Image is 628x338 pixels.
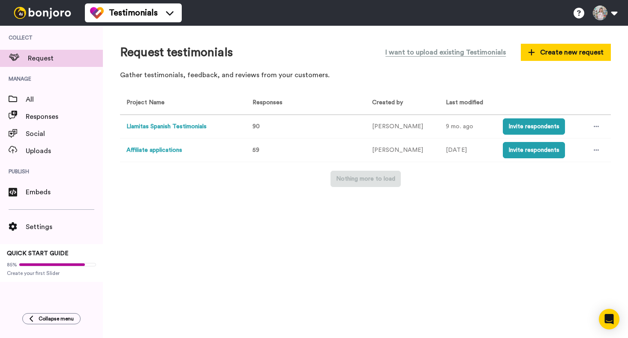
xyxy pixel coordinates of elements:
span: Create new request [528,47,604,57]
button: Affiliate applications [126,146,182,155]
h1: Request testimonials [120,46,233,59]
span: Request [28,53,103,63]
th: Created by [366,91,440,115]
div: Open Intercom Messenger [599,309,619,329]
span: 90 [252,124,260,130]
span: QUICK START GUIDE [7,250,69,257]
th: Last modified [439,91,496,115]
span: Responses [249,100,282,106]
td: [PERSON_NAME] [366,115,440,139]
span: Create your first Slider [7,270,96,277]
span: Uploads [26,146,103,156]
th: Project Name [120,91,243,115]
td: 9 mo. ago [439,115,496,139]
span: Social [26,129,103,139]
button: Llamitas Spanish Testimonials [126,122,207,131]
button: Nothing more to load [331,171,401,187]
span: Responses [26,112,103,122]
span: 59 [252,147,259,153]
button: I want to upload existing Testimonials [379,43,512,62]
p: Gather testimonials, feedback, and reviews from your customers. [120,70,611,80]
button: Create new request [521,44,611,61]
td: [DATE] [439,139,496,162]
button: Invite respondents [503,118,565,135]
img: bj-logo-header-white.svg [10,7,75,19]
span: Testimonials [109,7,158,19]
span: All [26,94,103,105]
span: Collapse menu [39,315,74,322]
button: Collapse menu [22,313,81,324]
span: Embeds [26,187,103,197]
img: tm-color.svg [90,6,104,20]
span: Settings [26,222,103,232]
span: 85% [7,261,17,268]
button: Invite respondents [503,142,565,158]
td: [PERSON_NAME] [366,139,440,162]
span: I want to upload existing Testimonials [385,47,506,57]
